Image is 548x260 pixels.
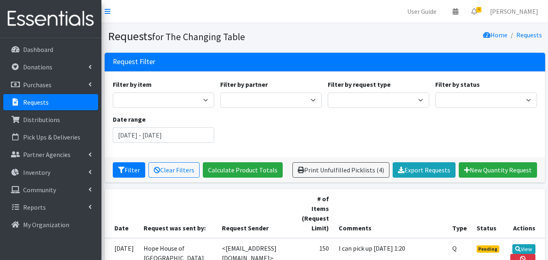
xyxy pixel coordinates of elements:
a: User Guide [401,3,443,19]
a: [PERSON_NAME] [484,3,545,19]
a: Dashboard [3,41,98,58]
a: Donations [3,59,98,75]
small: for The Changing Table [152,31,245,43]
a: Requests [3,94,98,110]
a: Pick Ups & Deliveries [3,129,98,145]
p: Community [23,186,56,194]
p: Dashboard [23,45,53,54]
a: Community [3,182,98,198]
a: Clear Filters [148,162,200,178]
th: Request Sender [217,189,294,238]
a: Distributions [3,112,98,128]
a: Home [483,31,507,39]
p: Requests [23,98,49,106]
a: 4 [465,3,484,19]
button: Filter [113,162,145,178]
p: Distributions [23,116,60,124]
label: Filter by partner [220,80,268,89]
a: Export Requests [393,162,456,178]
th: Status [472,189,506,238]
a: Inventory [3,164,98,180]
label: Filter by request type [328,80,391,89]
a: Print Unfulfilled Picklists (4) [292,162,389,178]
label: Date range [113,114,146,124]
th: # of Items (Request Limit) [294,189,334,238]
p: Reports [23,203,46,211]
span: Pending [477,245,500,253]
h1: Requests [108,29,322,43]
p: Inventory [23,168,50,176]
th: Comments [334,189,447,238]
th: Request was sent by: [139,189,217,238]
a: Reports [3,199,98,215]
a: My Organization [3,217,98,233]
th: Date [105,189,139,238]
span: 4 [476,7,481,13]
abbr: Quantity [452,244,457,252]
a: Calculate Product Totals [203,162,283,178]
a: View [512,244,535,254]
p: My Organization [23,221,69,229]
p: Pick Ups & Deliveries [23,133,80,141]
label: Filter by item [113,80,152,89]
th: Actions [505,189,545,238]
a: New Quantity Request [459,162,537,178]
a: Requests [516,31,542,39]
p: Purchases [23,81,52,89]
a: Purchases [3,77,98,93]
label: Filter by status [435,80,480,89]
th: Type [447,189,472,238]
p: Donations [23,63,52,71]
h3: Request Filter [113,58,155,66]
input: January 1, 2011 - December 31, 2011 [113,127,214,143]
a: Partner Agencies [3,146,98,163]
p: Partner Agencies [23,150,71,159]
img: HumanEssentials [3,5,98,32]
